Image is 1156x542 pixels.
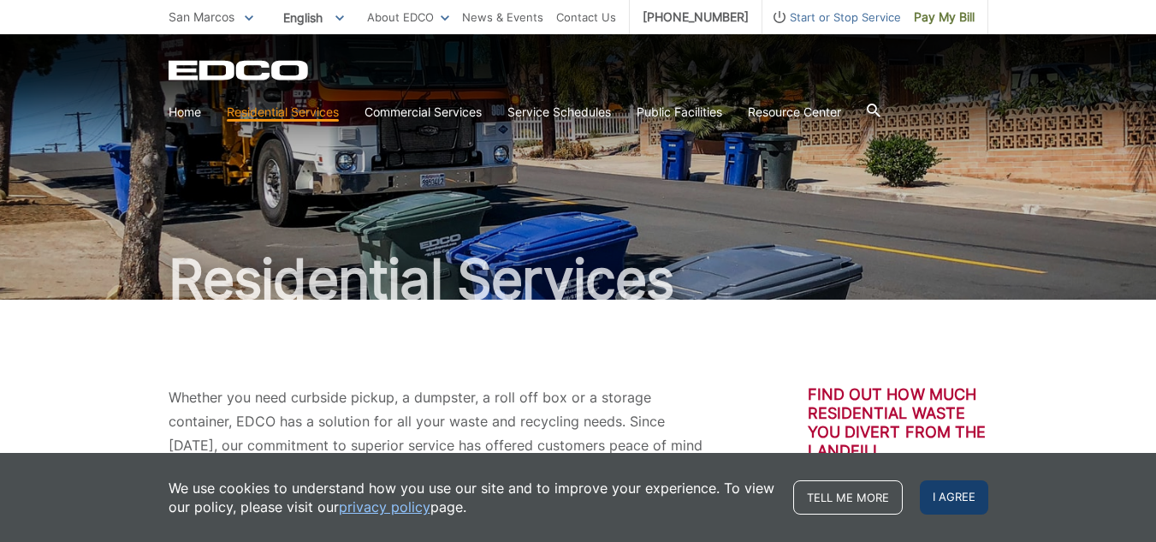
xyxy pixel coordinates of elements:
a: Public Facilities [637,103,722,122]
a: News & Events [462,8,543,27]
a: Residential Services [227,103,339,122]
h1: Residential Services [169,252,988,307]
a: Service Schedules [507,103,611,122]
a: Resource Center [748,103,841,122]
span: Pay My Bill [914,8,975,27]
h3: Find out how much residential waste you divert from the landfill [808,385,988,461]
a: Contact Us [556,8,616,27]
a: privacy policy [339,497,430,516]
a: Commercial Services [365,103,482,122]
span: English [270,3,357,32]
span: San Marcos [169,9,234,24]
p: Whether you need curbside pickup, a dumpster, a roll off box or a storage container, EDCO has a s... [169,385,704,481]
a: Tell me more [793,480,903,515]
p: We use cookies to understand how you use our site and to improve your experience. To view our pol... [169,479,776,516]
a: EDCD logo. Return to the homepage. [169,60,311,80]
a: About EDCO [367,8,449,27]
span: I agree [920,480,988,515]
a: Home [169,103,201,122]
